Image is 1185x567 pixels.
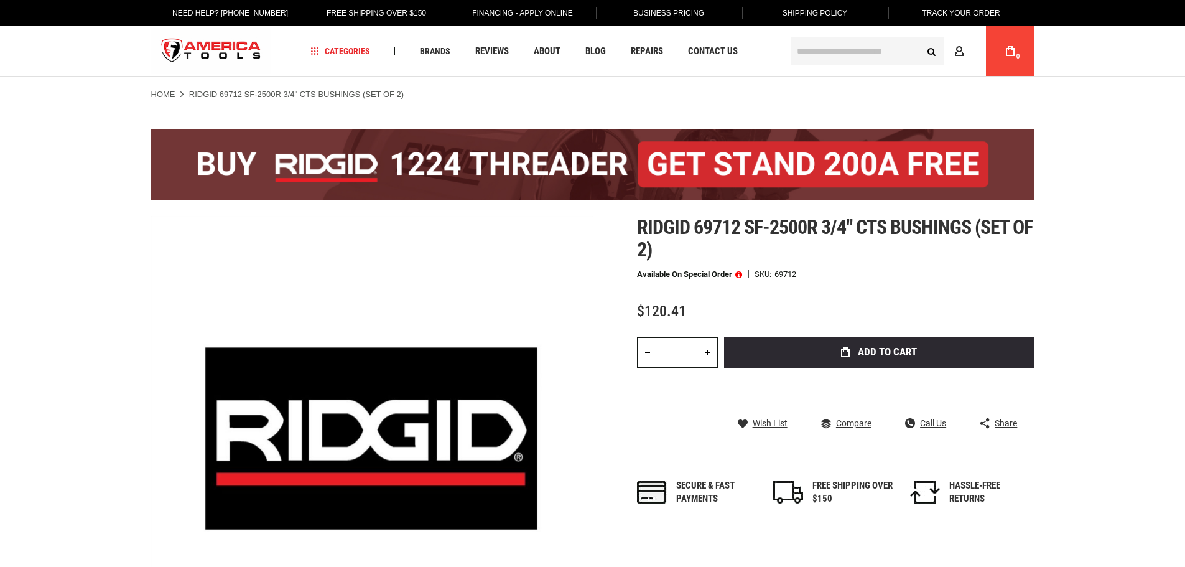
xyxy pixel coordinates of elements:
[585,47,606,56] span: Blog
[475,47,509,56] span: Reviews
[637,302,686,320] span: $120.41
[528,43,566,60] a: About
[858,347,917,357] span: Add to Cart
[753,419,788,428] span: Wish List
[305,43,376,60] a: Categories
[1016,53,1020,60] span: 0
[637,215,1033,261] span: Ridgid 69712 sf-2500r 3/4" cts bushings (set of 2)
[534,47,560,56] span: About
[995,419,1017,428] span: Share
[910,481,940,504] img: returns
[688,47,738,56] span: Contact Us
[774,270,796,278] div: 69712
[773,481,803,504] img: shipping
[470,43,514,60] a: Reviews
[151,28,272,75] img: America Tools
[920,419,946,428] span: Call Us
[724,337,1034,368] button: Add to Cart
[821,418,871,429] a: Compare
[812,479,893,506] div: FREE SHIPPING OVER $150
[755,270,774,278] strong: SKU
[998,26,1022,76] a: 0
[631,47,663,56] span: Repairs
[625,43,669,60] a: Repairs
[676,479,757,506] div: Secure & fast payments
[420,47,450,55] span: Brands
[151,129,1034,200] img: BOGO: Buy the RIDGID® 1224 Threader (26092), get the 92467 200A Stand FREE!
[682,43,743,60] a: Contact Us
[920,39,944,63] button: Search
[189,90,404,99] strong: Ridgid 69712 SF-2500R 3/4" CTS BUSHINGS (SET OF 2)
[738,418,788,429] a: Wish List
[414,43,456,60] a: Brands
[151,89,175,100] a: Home
[722,372,1037,408] iframe: Secure express checkout frame
[310,47,370,55] span: Categories
[949,479,1030,506] div: HASSLE-FREE RETURNS
[637,481,667,504] img: payments
[836,419,871,428] span: Compare
[151,28,272,75] a: store logo
[637,270,742,279] p: Available on Special Order
[580,43,611,60] a: Blog
[905,418,946,429] a: Call Us
[783,9,848,17] span: Shipping Policy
